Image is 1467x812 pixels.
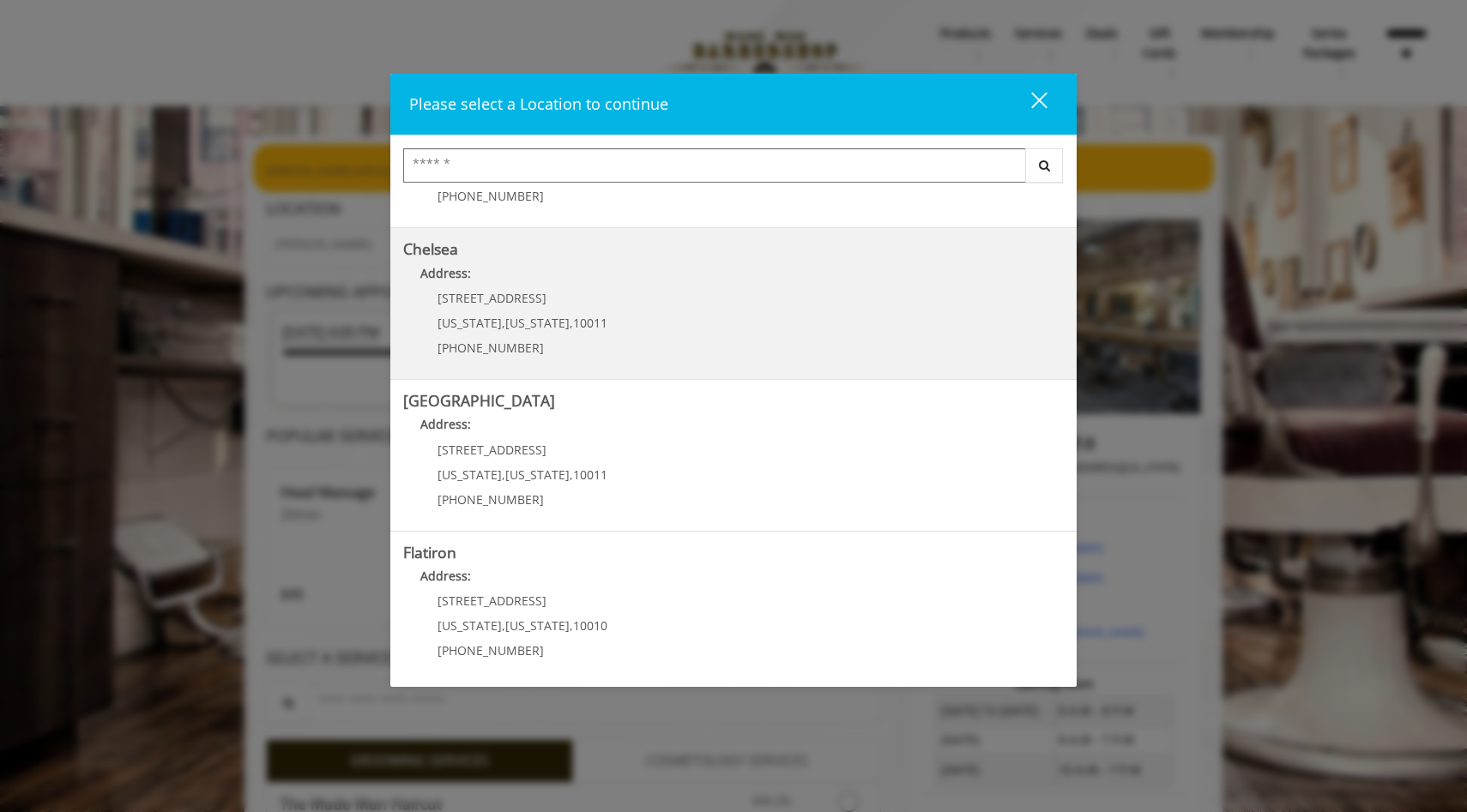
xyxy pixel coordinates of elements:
[570,617,573,634] span: ,
[438,290,546,306] span: [STREET_ADDRESS]
[505,466,570,483] span: [US_STATE]
[570,315,573,331] span: ,
[403,238,458,259] b: Chelsea
[420,568,471,584] b: Address:
[403,148,1064,191] div: Center Select
[502,617,505,634] span: ,
[438,442,546,458] span: [STREET_ADDRESS]
[438,188,544,204] span: [PHONE_NUMBER]
[1035,159,1054,171] i: Search button
[570,466,573,483] span: ,
[403,148,1026,183] input: Search Center
[573,617,607,634] span: 10010
[409,93,668,114] span: Please select a Location to continue
[505,617,570,634] span: [US_STATE]
[438,617,502,634] span: [US_STATE]
[420,416,471,432] b: Address:
[502,315,505,331] span: ,
[420,265,471,281] b: Address:
[438,491,544,508] span: [PHONE_NUMBER]
[1011,91,1046,117] div: close dialog
[573,466,607,483] span: 10011
[438,642,544,659] span: [PHONE_NUMBER]
[403,390,555,411] b: [GEOGRAPHIC_DATA]
[573,315,607,331] span: 10011
[438,340,544,356] span: [PHONE_NUMBER]
[438,592,546,609] span: [STREET_ADDRESS]
[438,315,502,331] span: [US_STATE]
[999,87,1058,122] button: close dialog
[505,315,570,331] span: [US_STATE]
[438,466,502,483] span: [US_STATE]
[502,466,505,483] span: ,
[403,542,456,562] b: Flatiron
